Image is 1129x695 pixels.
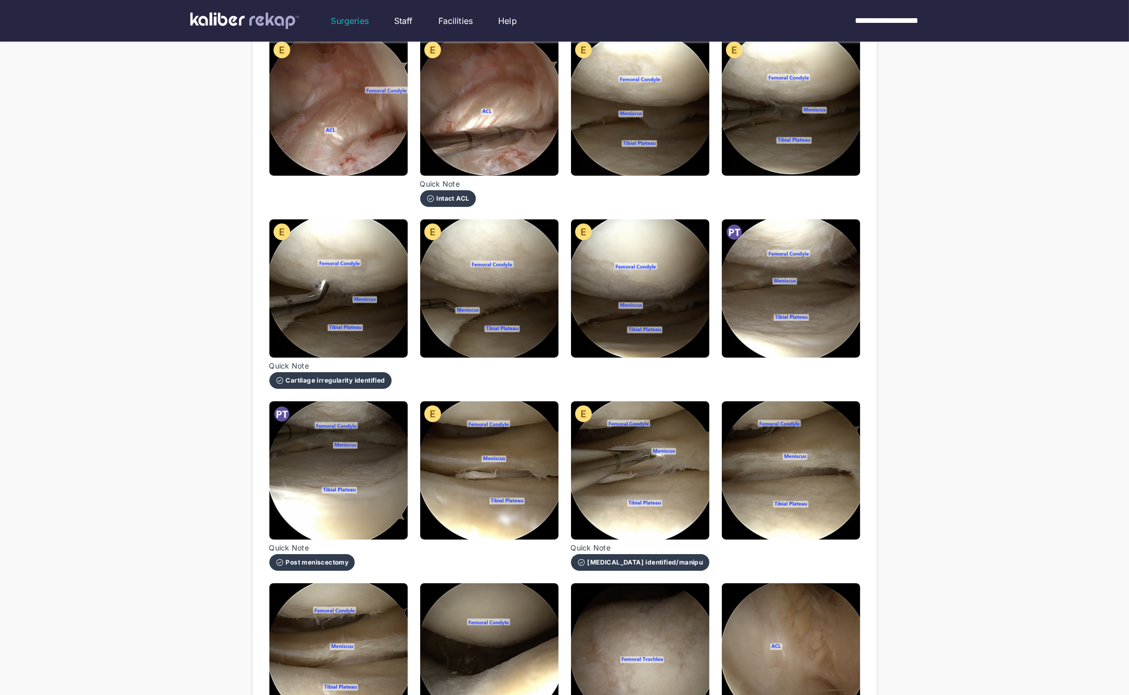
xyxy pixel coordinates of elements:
img: post-treatment-icon.f6304ef6.svg [726,224,743,240]
img: Henagan_James_61244_KneeArthroscopy_2025-09-02-043129_Dr.LyndonGross__Still_008.jpg [722,219,860,358]
img: check-circle-outline-white.611b8afe.svg [426,194,435,203]
img: check-circle-outline-white.611b8afe.svg [577,558,586,567]
img: evaluation-icon.135c065c.svg [424,42,441,58]
img: Henagan_James_61244_KneeArthroscopy_2025-09-02-043129_Dr.LyndonGross__Still_007.jpg [571,219,709,358]
img: Henagan_James_61244_KneeArthroscopy_2025-09-02-043129_Dr.LyndonGross__Still_012.jpg [722,401,860,540]
img: Henagan_James_61244_KneeArthroscopy_2025-09-02-043129_Dr.LyndonGross__Still_003.jpg [571,37,709,176]
img: evaluation-icon.135c065c.svg [424,224,441,240]
a: Help [498,15,517,27]
img: Henagan_James_61244_KneeArthroscopy_2025-09-02-043129_Dr.LyndonGross__Still_002.jpg [420,37,559,176]
img: evaluation-icon.135c065c.svg [575,405,592,422]
div: [MEDICAL_DATA] identified/manipulated [577,558,703,567]
img: evaluation-icon.135c065c.svg [575,42,592,58]
img: evaluation-icon.135c065c.svg [274,224,290,240]
div: Intact ACL [426,194,470,203]
img: kaliber labs logo [190,12,299,29]
span: Quick Note [269,544,355,552]
img: Henagan_James_61244_KneeArthroscopy_2025-09-02-043129_Dr.LyndonGross__Still_001.jpg [269,37,408,176]
img: evaluation-icon.135c065c.svg [424,405,441,422]
a: Staff [394,15,413,27]
img: evaluation-icon.135c065c.svg [274,42,290,58]
span: Quick Note [571,544,709,552]
span: Quick Note [420,180,476,188]
img: Henagan_James_61244_KneeArthroscopy_2025-09-02-043129_Dr.LyndonGross__Still_006.jpg [420,219,559,358]
img: check-circle-outline-white.611b8afe.svg [276,558,284,567]
a: Facilities [438,15,473,27]
img: Henagan_James_61244_KneeArthroscopy_2025-09-02-043129_Dr.LyndonGross__Still_011.jpg [571,401,709,540]
img: Henagan_James_61244_KneeArthroscopy_2025-09-02-043129_Dr.LyndonGross__Still_009.jpg [269,401,408,540]
img: evaluation-icon.135c065c.svg [575,224,592,240]
img: Henagan_James_61244_KneeArthroscopy_2025-09-02-043129_Dr.LyndonGross__Still_004.jpg [722,37,860,176]
img: check-circle-outline-white.611b8afe.svg [276,376,284,385]
img: evaluation-icon.135c065c.svg [726,42,743,58]
div: Post meniscectomy [276,558,349,567]
img: post-treatment-icon.f6304ef6.svg [274,405,290,422]
span: Quick Note [269,362,392,370]
a: Surgeries [331,15,369,27]
img: Henagan_James_61244_KneeArthroscopy_2025-09-02-043129_Dr.LyndonGross__Still_005.jpg [269,219,408,358]
img: Henagan_James_61244_KneeArthroscopy_2025-09-02-043129_Dr.LyndonGross__Still_010.jpg [420,401,559,540]
div: Cartilage irregularity identified [276,376,385,385]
